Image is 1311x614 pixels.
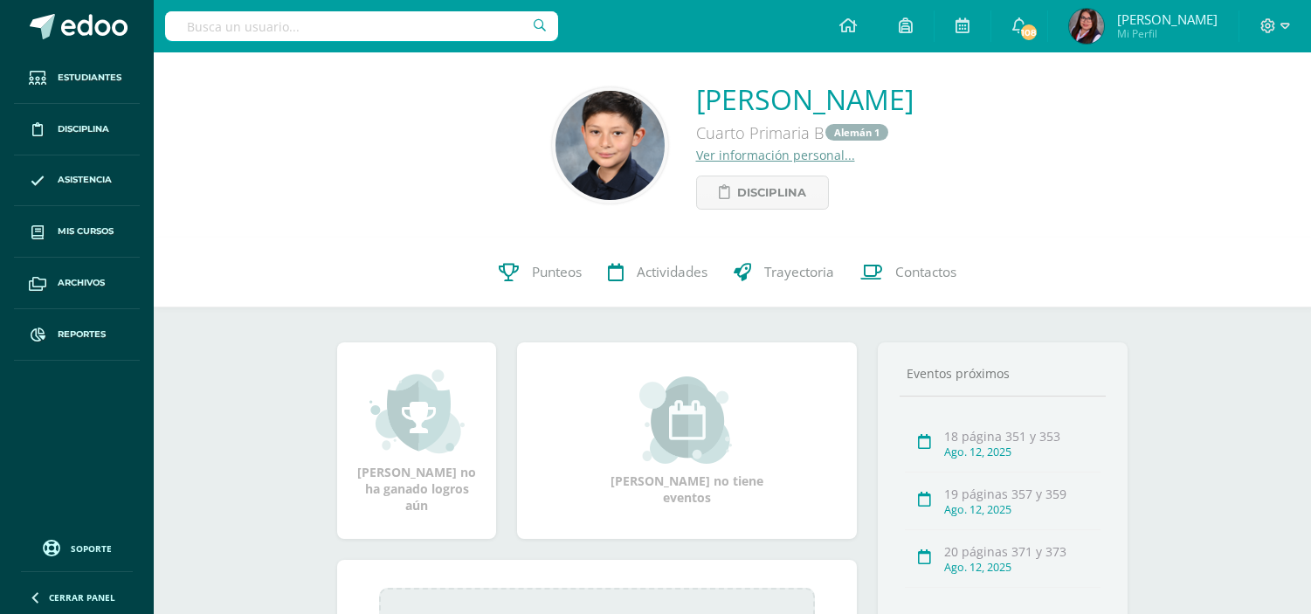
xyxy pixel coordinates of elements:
a: Trayectoria [721,238,847,307]
div: 18 página 351 y 353 [944,428,1101,445]
span: Disciplina [737,176,806,209]
span: Punteos [532,264,582,282]
a: Contactos [847,238,969,307]
div: 20 páginas 371 y 373 [944,543,1101,560]
input: Busca un usuario... [165,11,558,41]
a: Archivos [14,258,140,309]
span: Mi Perfil [1117,26,1218,41]
div: Ago. 12, 2025 [944,560,1101,575]
div: Eventos próximos [900,365,1106,382]
span: Mis cursos [58,224,114,238]
span: Reportes [58,328,106,341]
span: 108 [1019,23,1038,42]
span: Actividades [637,264,707,282]
div: [PERSON_NAME] no tiene eventos [600,376,775,506]
div: 19 páginas 357 y 359 [944,486,1101,502]
a: Asistencia [14,155,140,207]
a: Disciplina [14,104,140,155]
img: ca6d2985ec22034c30b4afe4d0fb5c41.png [1069,9,1104,44]
div: [PERSON_NAME] no ha ganado logros aún [355,368,479,514]
div: Ago. 12, 2025 [944,502,1101,517]
span: Asistencia [58,173,112,187]
span: [PERSON_NAME] [1117,10,1218,28]
a: Mis cursos [14,206,140,258]
div: Ago. 12, 2025 [944,445,1101,459]
span: Cerrar panel [49,591,115,604]
div: Cuarto Primaria B [696,118,914,147]
a: Reportes [14,309,140,361]
img: achievement_small.png [369,368,465,455]
a: Disciplina [696,176,829,210]
span: Disciplina [58,122,109,136]
span: Archivos [58,276,105,290]
a: Estudiantes [14,52,140,104]
span: Soporte [71,542,112,555]
span: Estudiantes [58,71,121,85]
a: [PERSON_NAME] [696,80,914,118]
img: event_small.png [639,376,735,464]
a: Alemán 1 [825,124,888,141]
a: Soporte [21,535,133,559]
a: Punteos [486,238,595,307]
span: Contactos [895,264,956,282]
a: Actividades [595,238,721,307]
span: Trayectoria [764,264,834,282]
img: e84206dbb625b1b7edc07410b8dfa9bc.png [555,91,665,200]
a: Ver información personal... [696,147,855,163]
